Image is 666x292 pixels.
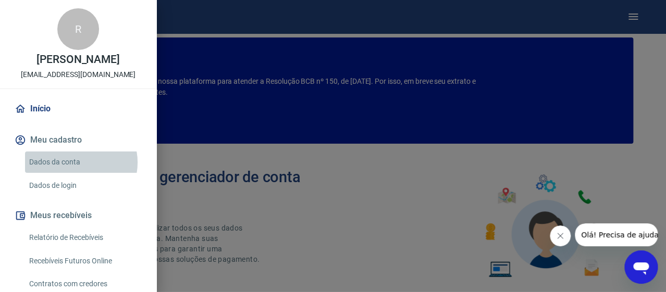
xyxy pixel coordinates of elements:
p: [EMAIL_ADDRESS][DOMAIN_NAME] [21,69,136,80]
a: Recebíveis Futuros Online [25,250,144,272]
span: Olá! Precisa de ajuda? [6,7,88,16]
iframe: Fechar mensagem [550,225,571,246]
button: Meu cadastro [13,129,144,151]
a: Início [13,97,144,120]
a: Relatório de Recebíveis [25,227,144,248]
a: Dados de login [25,175,144,196]
iframe: Botão para abrir a janela de mensagens [624,250,658,284]
p: [PERSON_NAME] [36,54,120,65]
button: Meus recebíveis [13,204,144,227]
iframe: Mensagem da empresa [575,223,658,246]
a: Dados da conta [25,151,144,173]
div: R [57,8,99,50]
